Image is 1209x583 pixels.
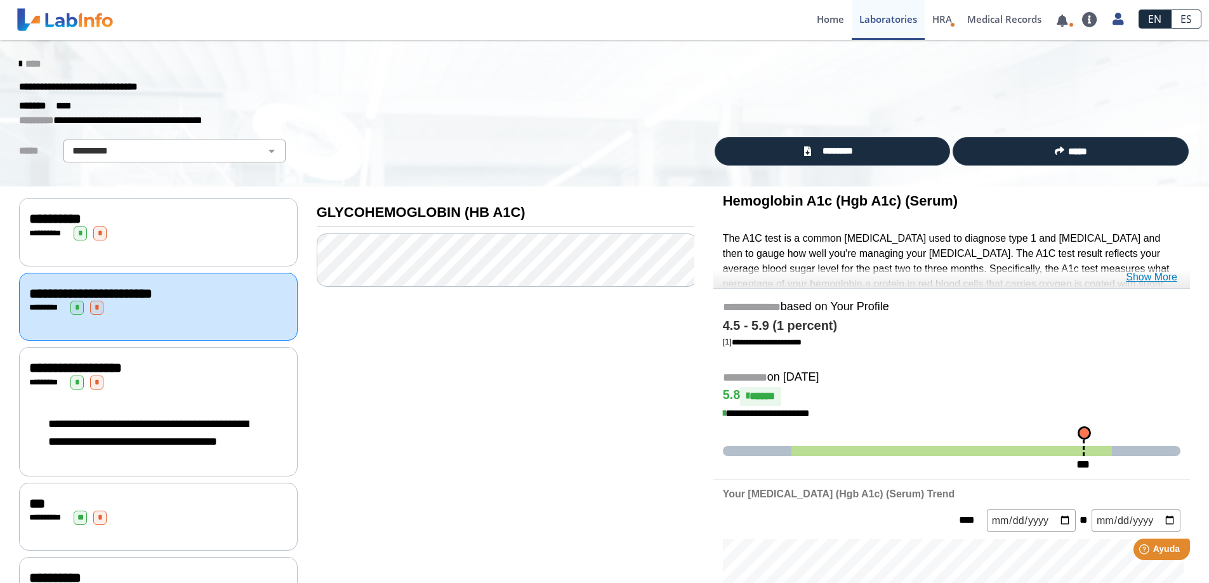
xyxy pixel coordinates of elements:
a: [1] [723,337,802,346]
input: mm/dd/yyyy [1092,509,1180,532]
h5: on [DATE] [723,370,1180,385]
span: HRA [932,13,952,25]
input: mm/dd/yyyy [987,509,1076,532]
a: ES [1171,10,1201,29]
h4: 5.8 [723,387,1180,406]
iframe: Help widget launcher [1096,534,1195,569]
h4: 4.5 - 5.9 (1 percent) [723,318,1180,334]
b: Your [MEDICAL_DATA] (Hgb A1c) (Serum) Trend [723,488,955,499]
a: Show More [1126,270,1177,285]
h5: based on Your Profile [723,300,1180,315]
b: Hemoglobin A1c (Hgb A1c) (Serum) [723,193,958,209]
a: EN [1139,10,1171,29]
p: The A1C test is a common [MEDICAL_DATA] used to diagnose type 1 and [MEDICAL_DATA] and then to ga... [723,231,1180,322]
b: GLYCOHEMOGLOBIN (HB A1C) [317,204,525,220]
